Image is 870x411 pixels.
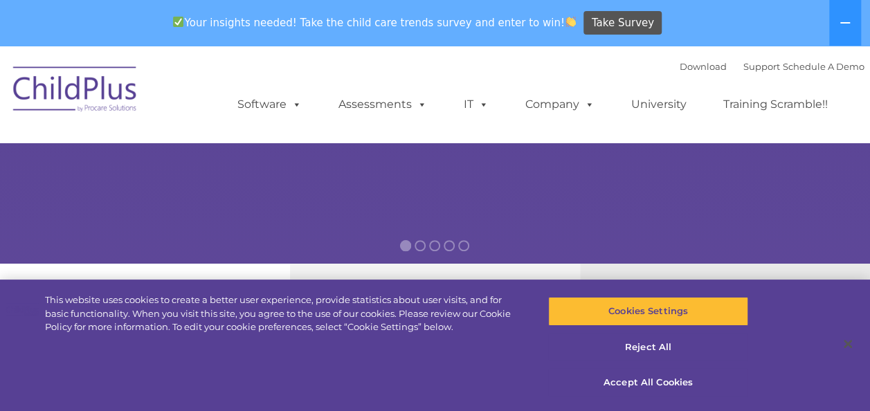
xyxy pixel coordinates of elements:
a: University [617,91,700,118]
img: 👏 [565,17,576,27]
img: ChildPlus by Procare Solutions [6,57,145,126]
font: | [680,61,864,72]
a: Training Scramble!! [709,91,842,118]
button: Close [833,329,863,359]
span: Phone number [192,148,251,158]
span: Last name [192,91,235,102]
div: This website uses cookies to create a better user experience, provide statistics about user visit... [45,293,522,334]
button: Accept All Cookies [548,368,748,397]
button: Cookies Settings [548,297,748,326]
a: Assessments [325,91,441,118]
span: Your insights needed! Take the child care trends survey and enter to win! [167,9,582,36]
a: IT [450,91,502,118]
img: ✅ [173,17,183,27]
span: Take Survey [592,11,654,35]
a: Take Survey [583,11,662,35]
a: Support [743,61,780,72]
a: Company [511,91,608,118]
a: Schedule A Demo [783,61,864,72]
button: Reject All [548,333,748,362]
a: Download [680,61,727,72]
a: Software [224,91,316,118]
